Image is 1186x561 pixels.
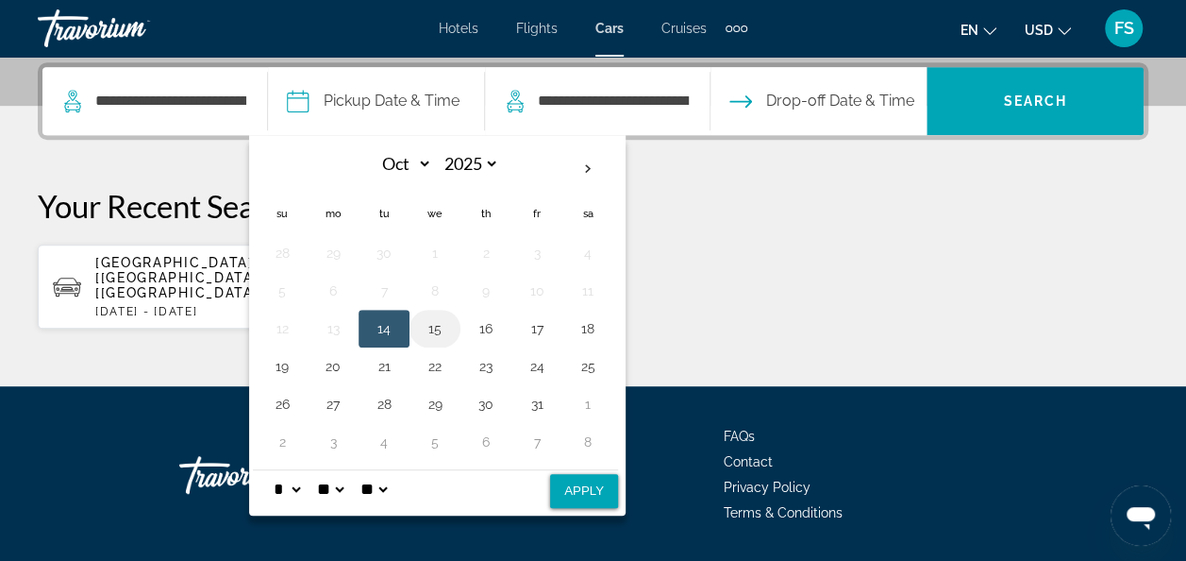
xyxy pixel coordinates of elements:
a: Cruises [661,21,707,36]
button: Day 27 [318,391,348,417]
button: Day 2 [267,429,297,455]
button: Day 7 [369,278,399,304]
button: Day 1 [420,240,450,266]
button: Day 5 [267,278,297,304]
iframe: Button to launch messaging window [1111,485,1171,546]
button: Day 3 [318,429,348,455]
button: User Menu [1099,8,1148,48]
div: Search widget [42,67,1144,135]
table: Left calendar grid [257,147,613,461]
button: Day 7 [522,429,552,455]
button: Day 6 [471,429,501,455]
span: Search [1003,93,1067,109]
button: Day 26 [267,391,297,417]
input: Search dropoff location [536,87,691,115]
button: Apply [550,474,618,508]
button: Day 6 [318,278,348,304]
button: Next month [562,147,613,191]
span: USD [1025,23,1053,38]
p: [DATE] - [DATE] [95,305,380,318]
button: Day 14 [369,315,399,342]
button: Day 9 [471,278,501,304]
button: Day 29 [420,391,450,417]
button: Day 23 [471,353,501,380]
button: Search [927,67,1144,135]
button: Day 1 [573,391,603,417]
a: Terms & Conditions [724,505,843,520]
button: Day 15 [420,315,450,342]
a: Cars [595,21,624,36]
button: Day 12 [267,315,297,342]
a: FAQs [724,429,755,444]
button: Day 5 [420,429,450,455]
span: Drop-off Date & Time [766,88,914,114]
button: Day 10 [522,278,552,304]
button: Day 31 [522,391,552,417]
button: Day 30 [471,391,501,417]
a: Flights [516,21,558,36]
button: Day 22 [420,353,450,380]
button: Day 19 [267,353,297,380]
input: Search pickup location [93,87,248,115]
button: Day 25 [573,353,603,380]
button: Day 8 [420,278,450,304]
a: Travorium [38,4,226,53]
a: Privacy Policy [724,480,810,495]
button: Day 4 [573,240,603,266]
a: Go Home [179,447,368,503]
button: Day 3 [522,240,552,266]
button: Day 18 [573,315,603,342]
button: Day 17 [522,315,552,342]
button: Day 16 [471,315,501,342]
button: Change language [960,16,996,43]
select: Select minute [313,470,347,508]
span: FS [1114,19,1134,38]
button: Day 30 [369,240,399,266]
button: Pickup date [287,67,459,135]
span: en [960,23,978,38]
a: Contact [724,454,773,469]
button: Day 13 [318,315,348,342]
p: Your Recent Searches [38,187,1148,225]
a: Hotels [439,21,478,36]
button: Day 20 [318,353,348,380]
button: Open drop-off date and time picker [729,67,914,135]
button: Day 2 [471,240,501,266]
button: Change currency [1025,16,1071,43]
select: Select month [371,147,432,180]
button: Day 28 [369,391,399,417]
button: Day 21 [369,353,399,380]
button: Day 28 [267,240,297,266]
button: Day 8 [573,429,603,455]
button: Day 11 [573,278,603,304]
select: Select hour [270,470,304,508]
button: Day 29 [318,240,348,266]
select: Select year [438,147,499,180]
button: Day 4 [369,429,399,455]
select: Select AM/PM [357,470,391,508]
button: [GEOGRAPHIC_DATA] [CLE] [[GEOGRAPHIC_DATA]] [[GEOGRAPHIC_DATA]][DATE] - [DATE] [38,244,395,330]
button: Extra navigation items [726,13,747,43]
button: Day 24 [522,353,552,380]
span: [GEOGRAPHIC_DATA] [CLE] [[GEOGRAPHIC_DATA]] [[GEOGRAPHIC_DATA]] [95,255,299,300]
